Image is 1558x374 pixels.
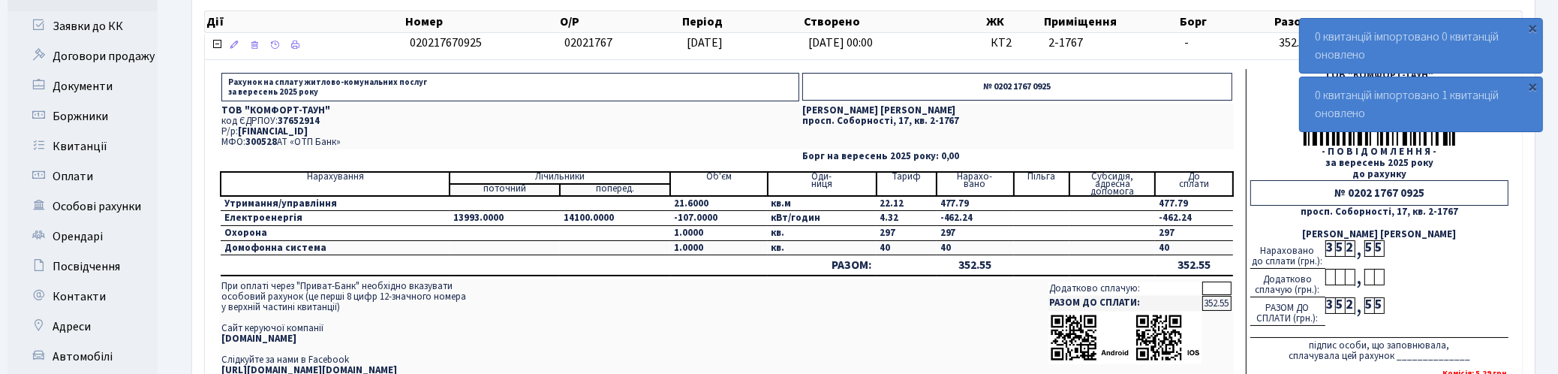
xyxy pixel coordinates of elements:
[278,114,320,128] span: 37652914
[1250,113,1509,123] div: АТ «ОТП Банк»
[221,137,799,147] p: МФО: АТ «ОТП Банк»
[565,35,613,51] span: 02021767
[559,11,681,32] th: О/Р
[1155,211,1232,226] td: -462.24
[1250,229,1509,240] div: [PERSON_NAME] [PERSON_NAME]
[1155,196,1232,211] td: 477.79
[8,252,158,282] a: Посвідчення
[681,11,803,32] th: Період
[221,240,450,255] td: Домофонна система
[1335,240,1345,257] div: 5
[937,196,1014,211] td: 477.79
[8,282,158,312] a: Контакти
[221,211,450,226] td: Електроенергія
[1250,146,1509,157] div: - П О В І Д О М Л Е Н Н Я -
[1250,92,1509,102] div: Р/р:
[1250,70,1509,80] div: ТОВ "КОМФОРТ-ТАУН"
[802,106,1232,116] p: [PERSON_NAME] [PERSON_NAME]
[802,116,1232,126] p: просп. Соборності, 17, кв. 2-1767
[937,240,1014,255] td: 40
[1048,282,1202,295] td: Додатково сплачую:
[1325,240,1335,257] div: 3
[802,73,1232,101] p: № 0202 1767 0925
[985,11,1043,32] th: ЖК
[1367,11,1521,32] th: Оплати
[937,226,1014,241] td: 297
[1355,240,1364,258] div: ,
[450,172,670,184] td: Лічильники
[1300,19,1542,73] div: 0 квитанцій імпортовано 0 квитанцій оновлено
[221,106,799,116] p: ТОВ "КОМФОРТ-ТАУН"
[238,125,308,138] span: [FINANCIAL_ID]
[670,226,768,241] td: 1.0000
[768,211,877,226] td: кВт/годин
[877,240,937,255] td: 40
[8,342,158,372] a: Автомобілі
[1155,240,1232,255] td: 40
[670,240,768,255] td: 1.0000
[8,71,158,101] a: Документи
[1364,240,1374,257] div: 5
[1526,20,1541,35] div: ×
[1250,240,1325,269] div: Нараховано до сплати (грн.):
[8,11,158,41] a: Заявки до КК
[1273,11,1367,32] th: Разом
[221,127,799,137] p: Р/р:
[1279,35,1311,51] span: 352.55
[1345,240,1355,257] div: 2
[768,255,937,276] td: РАЗОМ:
[560,184,670,196] td: поперед.
[937,211,1014,226] td: -462.24
[670,196,768,211] td: 21.6000
[1250,337,1509,361] div: підпис особи, що заповнювала, сплачувала цей рахунок ______________
[205,11,404,32] th: Дії
[1250,207,1509,217] div: просп. Соборності, 17, кв. 2-1767
[8,192,158,222] a: Особові рахунки
[809,35,874,51] span: [DATE] 00:00
[877,196,937,211] td: 22.12
[937,172,1014,196] td: Нарахо- вано
[221,226,450,241] td: Охорона
[1048,296,1202,311] td: РАЗОМ ДО СПЛАТИ:
[221,73,799,101] p: Рахунок на сплату житлово-комунальних послуг за вересень 2025 року
[1250,180,1509,206] div: № 0202 1767 0925
[1184,35,1189,51] span: -
[768,196,877,211] td: кв.м
[404,11,559,32] th: Номер
[1345,297,1355,314] div: 2
[8,312,158,342] a: Адреси
[768,226,877,241] td: кв.
[560,211,670,226] td: 14100.0000
[1250,81,1509,92] div: код за ЄДРПОУ:
[1526,79,1541,94] div: ×
[768,240,877,255] td: кв.
[1049,35,1173,52] span: 2-1767
[221,196,450,211] td: Утримання/управління
[670,211,768,226] td: -107.0000
[8,101,158,131] a: Боржники
[410,35,482,51] span: 020217670925
[877,226,937,241] td: 297
[221,172,450,196] td: Нарахування
[8,161,158,192] a: Оплати
[1014,172,1069,196] td: Пільга
[803,11,985,32] th: Створено
[1042,11,1178,32] th: Приміщення
[450,184,560,196] td: поточний
[1374,297,1384,314] div: 5
[802,152,1232,161] p: Борг на вересень 2025 року: 0,00
[1250,102,1509,113] div: МФО:
[687,35,723,51] span: [DATE]
[670,172,768,196] td: Об'єм
[877,172,937,196] td: Тариф
[1155,255,1232,276] td: 352.55
[1050,313,1200,362] img: apps-qrcodes.png
[8,41,158,71] a: Договори продажу
[991,35,1037,52] span: КТ2
[1178,11,1273,32] th: Борг
[1250,269,1325,297] div: Додатково сплачую (грн.):
[221,332,296,345] b: [DOMAIN_NAME]
[8,222,158,252] a: Орендарі
[1364,297,1374,314] div: 5
[221,116,799,126] p: код ЄДРПОУ:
